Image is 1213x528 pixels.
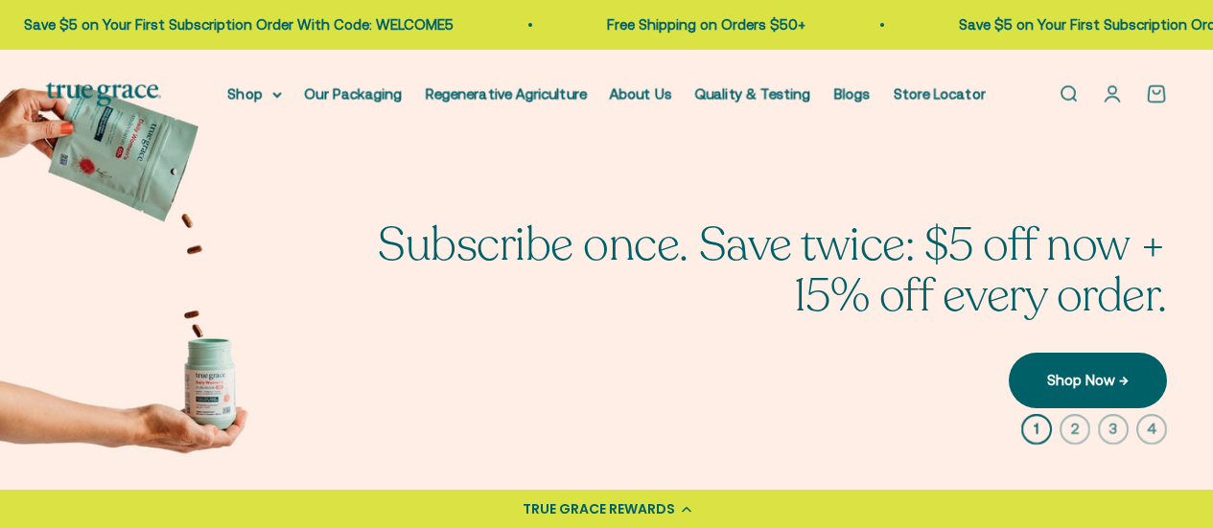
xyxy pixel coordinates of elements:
[523,499,675,519] div: TRUE GRACE REWARDS
[426,85,587,102] a: Regenerative Agriculture
[1098,414,1129,445] button: 3
[1136,414,1167,445] button: 4
[605,16,804,33] a: Free Shipping on Orders $50+
[1021,414,1052,445] button: 1
[834,85,871,102] a: Blogs
[610,85,672,102] a: About Us
[894,85,986,102] a: Store Locator
[695,85,811,102] a: Quality & Testing
[305,85,403,102] a: Our Packaging
[1009,353,1167,408] a: Shop Now →
[228,82,282,105] summary: Shop
[22,13,452,36] p: Save $5 on Your First Subscription Order With Code: WELCOME5
[378,214,1167,327] split-lines: Subscribe once. Save twice: $5 off now + 15% off every order.
[1060,414,1090,445] button: 2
